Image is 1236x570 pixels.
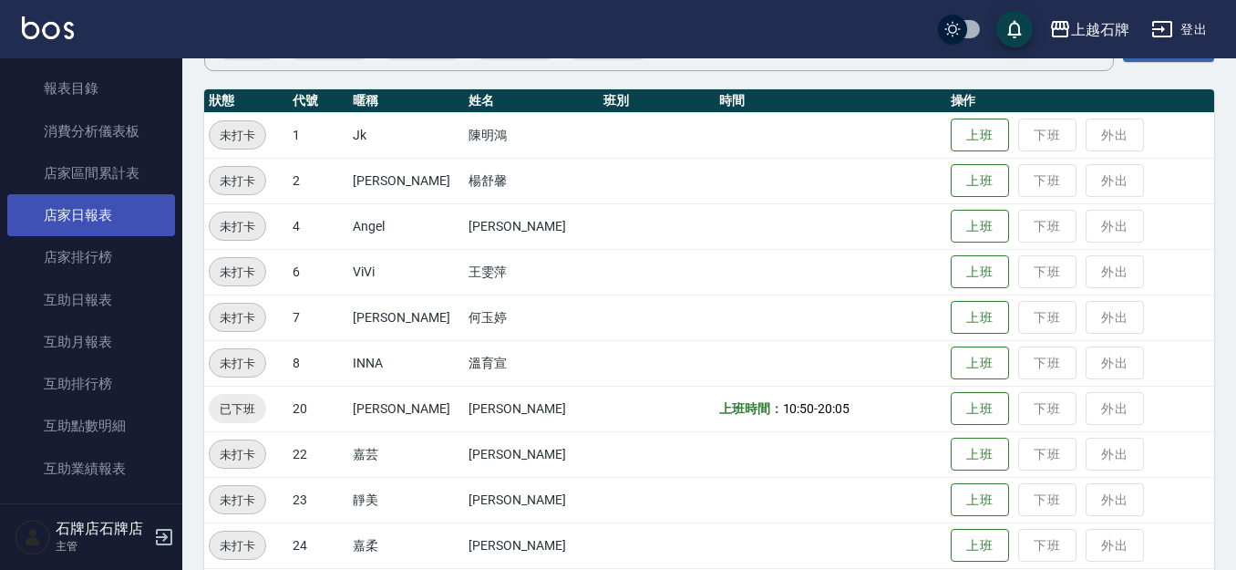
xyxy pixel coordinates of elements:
[951,210,1009,244] button: 上班
[348,477,464,523] td: 靜美
[996,11,1033,47] button: save
[348,158,464,203] td: [PERSON_NAME]
[599,89,715,113] th: 班別
[951,392,1009,426] button: 上班
[464,112,599,158] td: 陳明鴻
[348,203,464,249] td: Angel
[946,89,1214,113] th: 操作
[7,448,175,490] a: 互助業績報表
[464,89,599,113] th: 姓名
[7,152,175,194] a: 店家區間累計表
[288,431,348,477] td: 22
[210,308,265,327] span: 未打卡
[209,399,266,419] span: 已下班
[348,386,464,431] td: [PERSON_NAME]
[210,171,265,191] span: 未打卡
[210,445,265,464] span: 未打卡
[210,263,265,282] span: 未打卡
[951,164,1009,198] button: 上班
[15,519,51,555] img: Person
[951,347,1009,380] button: 上班
[348,523,464,568] td: 嘉柔
[204,89,288,113] th: 狀態
[288,203,348,249] td: 4
[348,340,464,386] td: INNA
[288,386,348,431] td: 20
[818,401,850,416] span: 20:05
[7,279,175,321] a: 互助日報表
[7,236,175,278] a: 店家排行榜
[22,16,74,39] img: Logo
[288,89,348,113] th: 代號
[464,203,599,249] td: [PERSON_NAME]
[1042,11,1137,48] button: 上越石牌
[348,249,464,295] td: ViVi
[951,301,1009,335] button: 上班
[7,363,175,405] a: 互助排行榜
[348,295,464,340] td: [PERSON_NAME]
[464,523,599,568] td: [PERSON_NAME]
[464,477,599,523] td: [PERSON_NAME]
[348,112,464,158] td: Jk
[719,401,783,416] b: 上班時間：
[464,158,599,203] td: 楊舒馨
[951,529,1009,563] button: 上班
[464,431,599,477] td: [PERSON_NAME]
[210,354,265,373] span: 未打卡
[288,523,348,568] td: 24
[348,431,464,477] td: 嘉芸
[210,536,265,555] span: 未打卡
[210,126,265,145] span: 未打卡
[951,438,1009,472] button: 上班
[7,490,175,532] a: 全店業績分析表
[464,340,599,386] td: 溫育宣
[288,295,348,340] td: 7
[715,386,946,431] td: -
[1144,13,1214,47] button: 登出
[1071,18,1129,41] div: 上越石牌
[288,477,348,523] td: 23
[7,194,175,236] a: 店家日報表
[210,491,265,510] span: 未打卡
[7,405,175,447] a: 互助點數明細
[951,119,1009,152] button: 上班
[7,110,175,152] a: 消費分析儀表板
[464,386,599,431] td: [PERSON_NAME]
[348,89,464,113] th: 暱稱
[7,67,175,109] a: 報表目錄
[464,249,599,295] td: 王雯萍
[951,255,1009,289] button: 上班
[7,321,175,363] a: 互助月報表
[464,295,599,340] td: 何玉婷
[288,340,348,386] td: 8
[288,158,348,203] td: 2
[288,249,348,295] td: 6
[951,483,1009,517] button: 上班
[56,538,149,554] p: 主管
[783,401,815,416] span: 10:50
[56,520,149,538] h5: 石牌店石牌店
[288,112,348,158] td: 1
[715,89,946,113] th: 時間
[210,217,265,236] span: 未打卡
